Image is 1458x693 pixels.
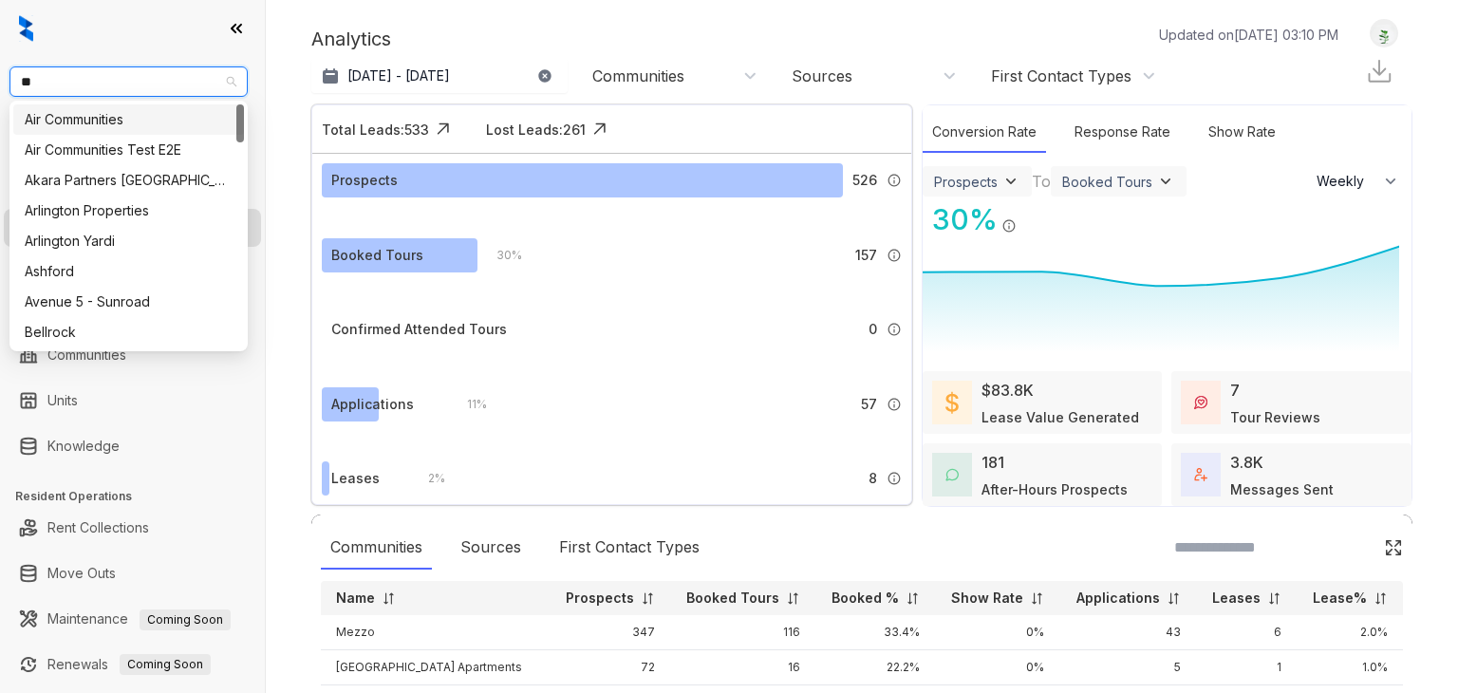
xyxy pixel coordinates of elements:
img: Info [887,397,902,412]
div: Lease Value Generated [981,407,1139,427]
td: 1.0% [1297,650,1403,685]
div: Show Rate [1199,112,1285,153]
div: Lost Leads: 261 [486,120,586,140]
button: Weekly [1305,164,1411,198]
a: RenewalsComing Soon [47,646,211,684]
td: 72 [549,650,669,685]
td: 347 [549,615,669,650]
div: Bellrock [13,317,244,347]
img: UserAvatar [1371,24,1397,44]
img: SearchIcon [1344,539,1360,555]
div: Arlington Yardi [13,226,244,256]
div: 7 [1230,379,1240,402]
img: Click Icon [586,115,614,143]
li: Units [4,382,261,420]
span: 157 [855,245,877,266]
img: AfterHoursConversations [945,468,959,482]
img: Info [887,173,902,188]
p: Name [336,589,375,608]
td: 16 [670,650,815,685]
div: Air Communities Test E2E [25,140,233,160]
div: Leases [331,468,380,489]
td: 6 [1196,615,1297,650]
span: Weekly [1317,172,1374,191]
td: 1 [1196,650,1297,685]
div: Tour Reviews [1230,407,1320,427]
div: Air Communities [25,109,233,130]
p: Leases [1212,589,1261,608]
span: 0 [869,319,877,340]
img: sorting [786,591,800,606]
p: Show Rate [951,589,1023,608]
div: Applications [331,394,414,415]
div: To [1032,170,1051,193]
a: Communities [47,336,126,374]
a: Units [47,382,78,420]
div: Booked Tours [1062,174,1152,190]
p: Prospects [566,589,634,608]
img: Click Icon [1384,538,1403,557]
td: 33.4% [815,615,935,650]
div: After-Hours Prospects [981,479,1128,499]
img: Info [887,471,902,486]
div: Conversion Rate [923,112,1046,153]
img: sorting [382,591,396,606]
td: 0% [935,615,1059,650]
li: Move Outs [4,554,261,592]
li: Collections [4,254,261,292]
div: Prospects [331,170,398,191]
img: sorting [1167,591,1181,606]
div: Avenue 5 - Sunroad [25,291,233,312]
img: ViewFilterArrow [1001,172,1020,191]
div: Akara Partners Phoenix [13,165,244,196]
img: Info [1001,218,1017,234]
li: Leasing [4,209,261,247]
div: Sources [451,526,531,570]
p: [DATE] - [DATE] [347,66,450,85]
p: Analytics [311,25,391,53]
button: [DATE] - [DATE] [311,59,568,93]
div: Arlington Yardi [25,231,233,252]
div: Communities [592,66,684,86]
img: TotalFum [1194,468,1207,481]
span: Coming Soon [120,654,211,675]
li: Renewals [4,646,261,684]
td: 43 [1059,615,1195,650]
img: TourReviews [1194,396,1207,409]
div: Sources [792,66,852,86]
span: Coming Soon [140,609,231,630]
img: sorting [906,591,920,606]
div: Air Communities [13,104,244,135]
a: Knowledge [47,427,120,465]
p: Applications [1076,589,1160,608]
div: Prospects [934,174,998,190]
div: Avenue 5 - Sunroad [13,287,244,317]
div: First Contact Types [550,526,709,570]
div: Ashford [13,256,244,287]
div: Air Communities Test E2E [13,135,244,165]
td: 22.2% [815,650,935,685]
div: 181 [981,451,1004,474]
li: Communities [4,336,261,374]
h3: Resident Operations [15,488,265,505]
img: logo [19,15,33,42]
div: Messages Sent [1230,479,1334,499]
div: Response Rate [1065,112,1180,153]
img: Click Icon [1017,201,1045,230]
li: Knowledge [4,427,261,465]
div: Bellrock [25,322,233,343]
li: Leads [4,127,261,165]
p: Booked % [832,589,899,608]
td: Mezzo [321,615,549,650]
div: 2 % [409,468,445,489]
span: 526 [852,170,877,191]
img: sorting [1374,591,1388,606]
div: Ashford [25,261,233,282]
li: Rent Collections [4,509,261,547]
div: 3.8K [1230,451,1263,474]
img: LeaseValue [945,391,959,414]
div: 11 % [448,394,487,415]
img: sorting [1267,591,1281,606]
img: sorting [641,591,655,606]
span: 57 [861,394,877,415]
